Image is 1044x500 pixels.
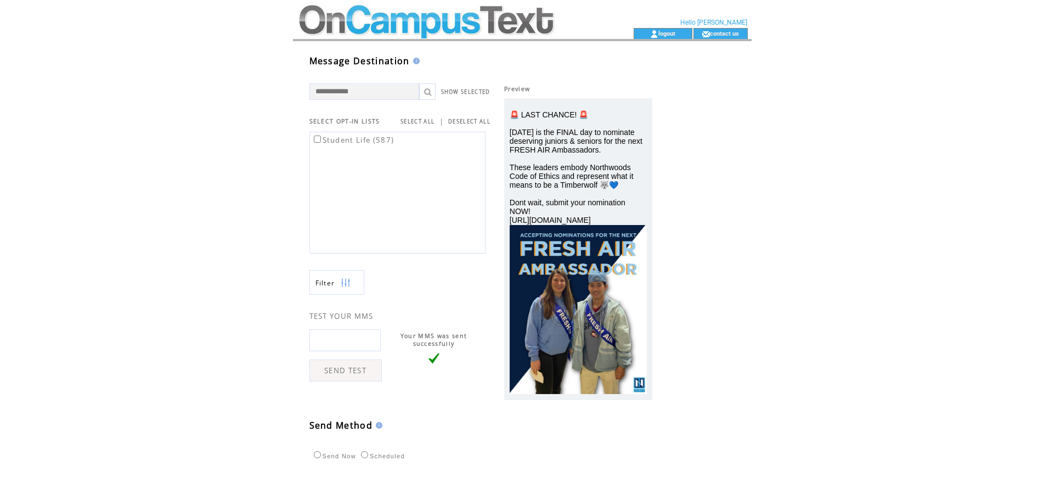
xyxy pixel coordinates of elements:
img: filters.png [341,271,351,295]
a: DESELECT ALL [448,118,490,125]
img: help.gif [373,422,382,429]
span: 🚨 LAST CHANCE! 🚨 [DATE] is the FINAL day to nominate deserving juniors & seniors for the next FRE... [510,110,642,224]
img: account_icon.gif [650,30,658,38]
label: Student Life (587) [312,135,394,145]
input: Send Now [314,451,321,458]
span: Show filters [315,278,335,288]
span: SELECT OPT-IN LISTS [309,117,380,125]
img: help.gif [410,58,420,64]
a: contact us [710,30,739,37]
label: Send Now [311,453,356,459]
span: Your MMS was sent successfully [400,332,467,347]
a: SHOW SELECTED [441,88,490,95]
a: SEND TEST [309,359,382,381]
span: Send Method [309,419,373,431]
span: Hello [PERSON_NAME] [680,19,747,26]
img: contact_us_icon.gif [702,30,710,38]
label: Scheduled [358,453,405,459]
img: vLarge.png [428,353,439,364]
a: logout [658,30,675,37]
input: Scheduled [361,451,368,458]
span: TEST YOUR MMS [309,311,374,321]
span: Message Destination [309,55,410,67]
span: | [439,116,444,126]
a: SELECT ALL [400,118,434,125]
a: Filter [309,270,364,295]
span: Preview [504,85,530,93]
input: Student Life (587) [314,136,321,143]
